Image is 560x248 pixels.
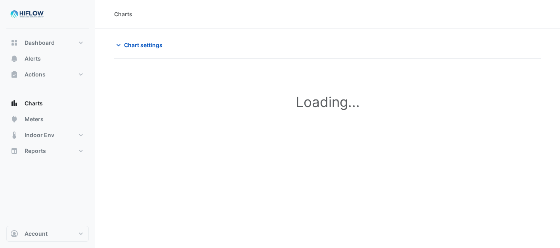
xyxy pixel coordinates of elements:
[10,6,45,22] img: Company Logo
[25,39,55,47] span: Dashboard
[25,147,46,155] span: Reports
[10,39,18,47] app-icon: Dashboard
[124,41,162,49] span: Chart settings
[6,111,89,127] button: Meters
[6,226,89,242] button: Account
[6,127,89,143] button: Indoor Env
[10,99,18,107] app-icon: Charts
[10,131,18,139] app-icon: Indoor Env
[132,93,524,110] h1: Loading...
[10,115,18,123] app-icon: Meters
[6,51,89,67] button: Alerts
[25,230,48,238] span: Account
[6,143,89,159] button: Reports
[25,99,43,107] span: Charts
[6,67,89,82] button: Actions
[114,10,132,18] div: Charts
[25,131,54,139] span: Indoor Env
[10,71,18,78] app-icon: Actions
[10,147,18,155] app-icon: Reports
[6,35,89,51] button: Dashboard
[25,55,41,63] span: Alerts
[25,71,46,78] span: Actions
[6,95,89,111] button: Charts
[114,38,168,52] button: Chart settings
[10,55,18,63] app-icon: Alerts
[25,115,44,123] span: Meters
